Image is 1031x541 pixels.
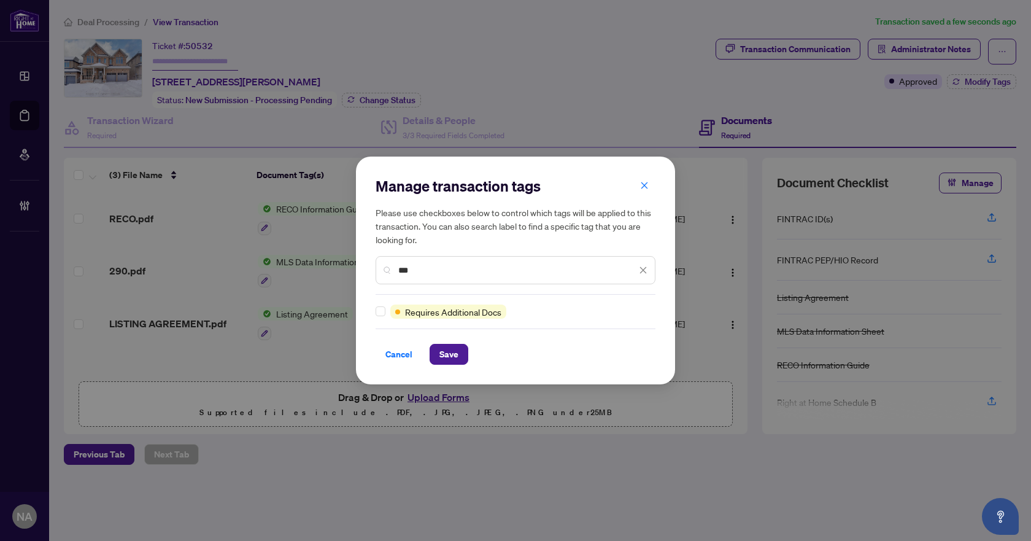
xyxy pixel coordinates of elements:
[982,498,1019,535] button: Open asap
[439,344,458,364] span: Save
[376,206,655,246] h5: Please use checkboxes below to control which tags will be applied to this transaction. You can al...
[376,344,422,365] button: Cancel
[405,305,501,319] span: Requires Additional Docs
[376,176,655,196] h2: Manage transaction tags
[430,344,468,365] button: Save
[639,266,647,274] span: close
[385,344,412,364] span: Cancel
[640,181,649,190] span: close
